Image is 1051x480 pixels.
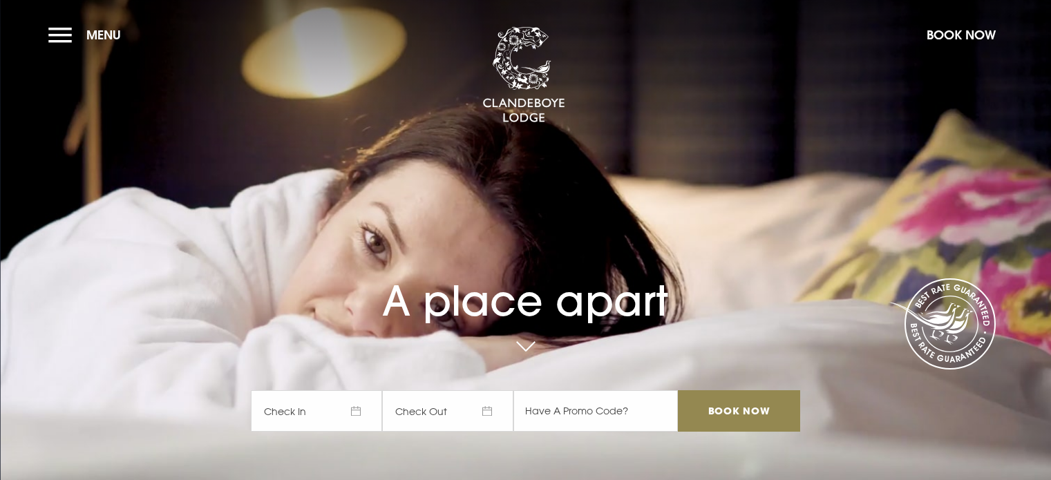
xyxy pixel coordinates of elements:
[920,20,1003,50] button: Book Now
[48,20,128,50] button: Menu
[251,247,799,325] h1: A place apart
[513,390,678,432] input: Have A Promo Code?
[251,390,382,432] span: Check In
[382,390,513,432] span: Check Out
[482,27,565,124] img: Clandeboye Lodge
[678,390,799,432] input: Book Now
[86,27,121,43] span: Menu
